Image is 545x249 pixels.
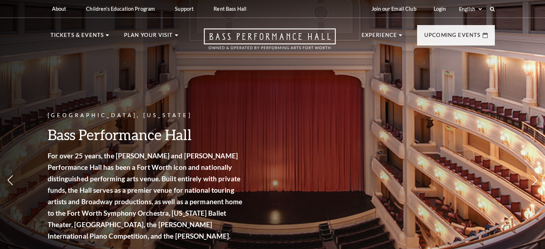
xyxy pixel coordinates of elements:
[175,6,193,12] p: Support
[48,152,243,240] strong: For over 25 years, the [PERSON_NAME] and [PERSON_NAME] Performance Hall has been a Fort Worth ico...
[424,31,481,44] p: Upcoming Events
[52,6,66,12] p: About
[362,31,397,44] p: Experience
[48,111,245,120] p: [GEOGRAPHIC_DATA], [US_STATE]
[124,31,173,44] p: Plan Your Visit
[214,6,247,12] p: Rent Bass Hall
[48,125,245,144] h3: Bass Performance Hall
[51,31,104,44] p: Tickets & Events
[458,6,483,13] select: Select:
[86,6,155,12] p: Children's Education Program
